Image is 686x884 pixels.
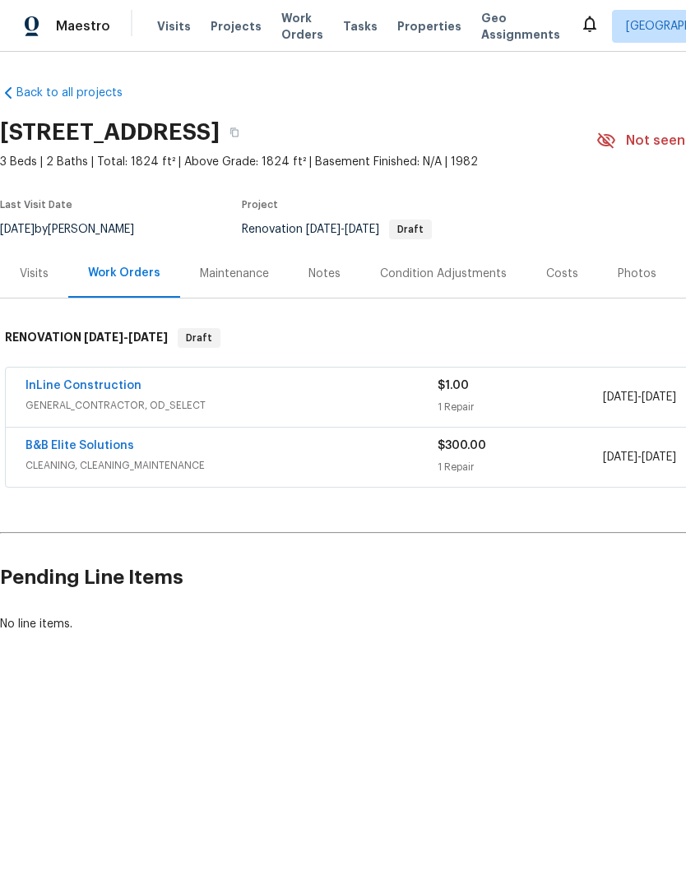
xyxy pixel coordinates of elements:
span: Properties [397,18,461,35]
span: Projects [211,18,262,35]
span: Geo Assignments [481,10,560,43]
span: [DATE] [306,224,341,235]
span: Visits [157,18,191,35]
div: 1 Repair [438,459,602,475]
div: Visits [20,266,49,282]
div: Maintenance [200,266,269,282]
div: Costs [546,266,578,282]
span: Draft [391,224,430,234]
div: Notes [308,266,341,282]
span: [DATE] [603,451,637,463]
button: Copy Address [220,118,249,147]
span: [DATE] [345,224,379,235]
span: [DATE] [603,391,637,403]
span: - [603,389,676,405]
span: $1.00 [438,380,469,391]
h6: RENOVATION [5,328,168,348]
div: 1 Repair [438,399,602,415]
span: $300.00 [438,440,486,451]
div: Condition Adjustments [380,266,507,282]
span: [DATE] [642,391,676,403]
span: - [603,449,676,465]
span: Work Orders [281,10,323,43]
span: - [306,224,379,235]
div: Work Orders [88,265,160,281]
span: Maestro [56,18,110,35]
a: B&B Elite Solutions [25,440,134,451]
span: Draft [179,330,219,346]
span: [DATE] [642,451,676,463]
span: CLEANING, CLEANING_MAINTENANCE [25,457,438,474]
span: Tasks [343,21,378,32]
span: Renovation [242,224,432,235]
span: - [84,331,168,343]
span: [DATE] [128,331,168,343]
div: Photos [618,266,656,282]
span: GENERAL_CONTRACTOR, OD_SELECT [25,397,438,414]
span: [DATE] [84,331,123,343]
a: InLine Construction [25,380,141,391]
span: Project [242,200,278,210]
